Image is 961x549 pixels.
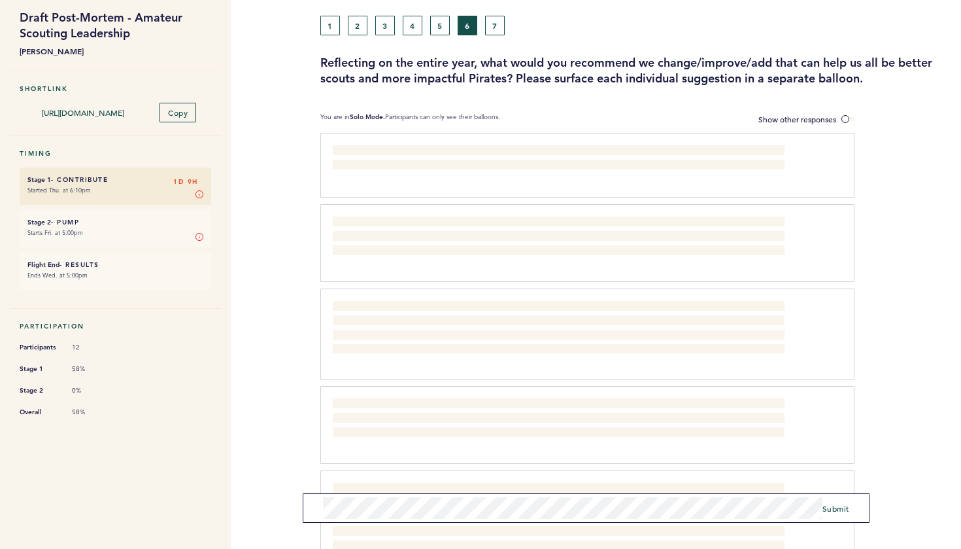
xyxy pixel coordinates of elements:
h5: Participation [20,322,211,330]
b: Solo Mode. [350,113,385,121]
span: Would like continued clarity on some of the points we surfaced at our meetings last winter in ord... [333,147,784,170]
span: Overall [20,406,59,419]
button: 2 [348,16,367,35]
button: Copy [160,103,196,122]
time: Started Thu. at 6:10pm [27,186,91,194]
b: [PERSON_NAME] [20,44,211,58]
span: Stage 1 [20,363,59,376]
span: Potentially allowing reports to be unpublished through [DATE] (or some clear date) but still be p... [333,302,786,352]
span: 12 [72,343,111,352]
small: Flight End [27,260,59,269]
span: 1D 9H [173,175,198,188]
h5: Timing [20,149,211,158]
h6: - Pump [27,218,203,226]
span: Submit [822,503,849,514]
button: 4 [403,16,422,35]
span: Copy [168,107,188,118]
button: 3 [375,16,395,35]
h1: Draft Post-Mortem - Amateur Scouting Leadership [20,10,211,41]
button: 6 [458,16,477,35]
h6: - Contribute [27,175,203,184]
time: Ends Wed. at 5:00pm [27,271,88,279]
button: 7 [485,16,505,35]
small: Stage 1 [27,175,51,184]
button: 1 [320,16,340,35]
h3: Reflecting on the entire year, what would you recommend we change/improve/add that can help us al... [320,55,951,86]
span: 0% [72,386,111,395]
h6: - Results [27,260,203,269]
span: 58% [72,408,111,417]
span: Participants [20,341,59,354]
button: 5 [430,16,450,35]
p: You are in Participants can only see their balloons. [320,113,500,126]
span: The way we grade out hitters is not uniform and we do not use the whole scale....this has been an... [333,218,785,255]
h5: Shortlink [20,84,211,93]
button: Submit [822,502,849,515]
span: 58% [72,364,111,374]
small: Stage 2 [27,218,51,226]
span: Circling back to our winter meetings, just getting more consistent with using the whole scale wit... [333,400,781,436]
span: Show other responses [758,114,836,124]
span: Stage 2 [20,384,59,397]
time: Starts Fri. at 5:00pm [27,228,83,237]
